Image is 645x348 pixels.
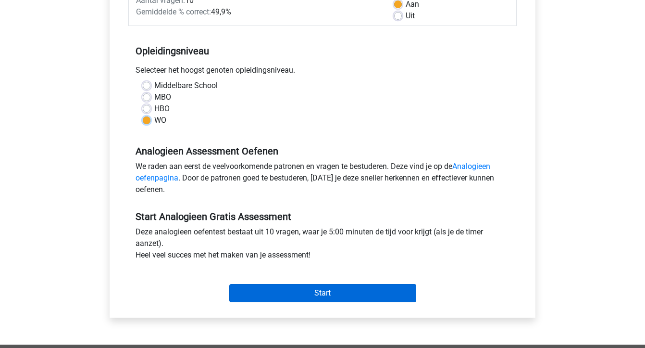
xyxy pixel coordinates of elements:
[129,6,387,18] div: 49,9%
[128,226,517,265] div: Deze analogieen oefentest bestaat uit 10 vragen, waar je 5:00 minuten de tijd voor krijgt (als je...
[229,284,416,302] input: Start
[136,211,509,222] h5: Start Analogieen Gratis Assessment
[136,145,509,157] h5: Analogieen Assessment Oefenen
[128,64,517,80] div: Selecteer het hoogst genoten opleidingsniveau.
[154,103,170,115] label: HBO
[136,41,509,61] h5: Opleidingsniveau
[406,10,415,22] label: Uit
[136,7,211,16] span: Gemiddelde % correct:
[154,115,166,126] label: WO
[154,91,171,103] label: MBO
[128,161,517,199] div: We raden aan eerst de veelvoorkomende patronen en vragen te bestuderen. Deze vind je op de . Door...
[154,80,218,91] label: Middelbare School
